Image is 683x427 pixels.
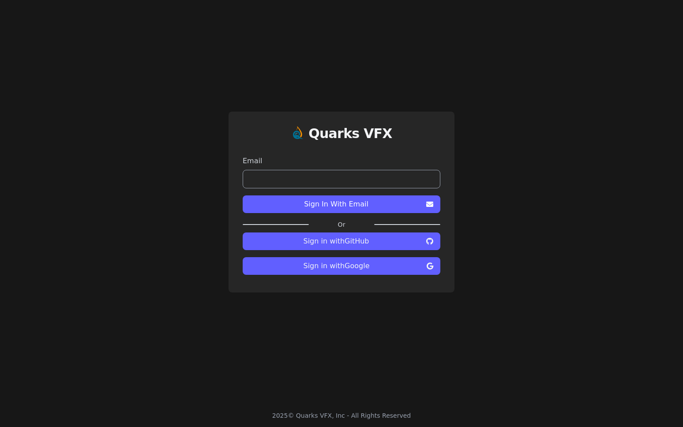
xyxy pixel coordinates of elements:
label: Email [243,156,440,166]
label: Or [309,220,374,229]
span: Sign In With Email [250,199,423,210]
h1: Quarks VFX [308,126,392,142]
span: Sign in with GitHub [250,236,423,247]
div: 2025 © Quarks VFX, Inc - All Rights Reserved [272,411,411,420]
a: Quarks VFX [308,126,392,149]
button: Sign in withGoogle [243,257,440,275]
button: Sign in withGitHub [243,232,440,250]
button: Sign In With Email [243,195,440,213]
span: Sign in with Google [250,261,423,271]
